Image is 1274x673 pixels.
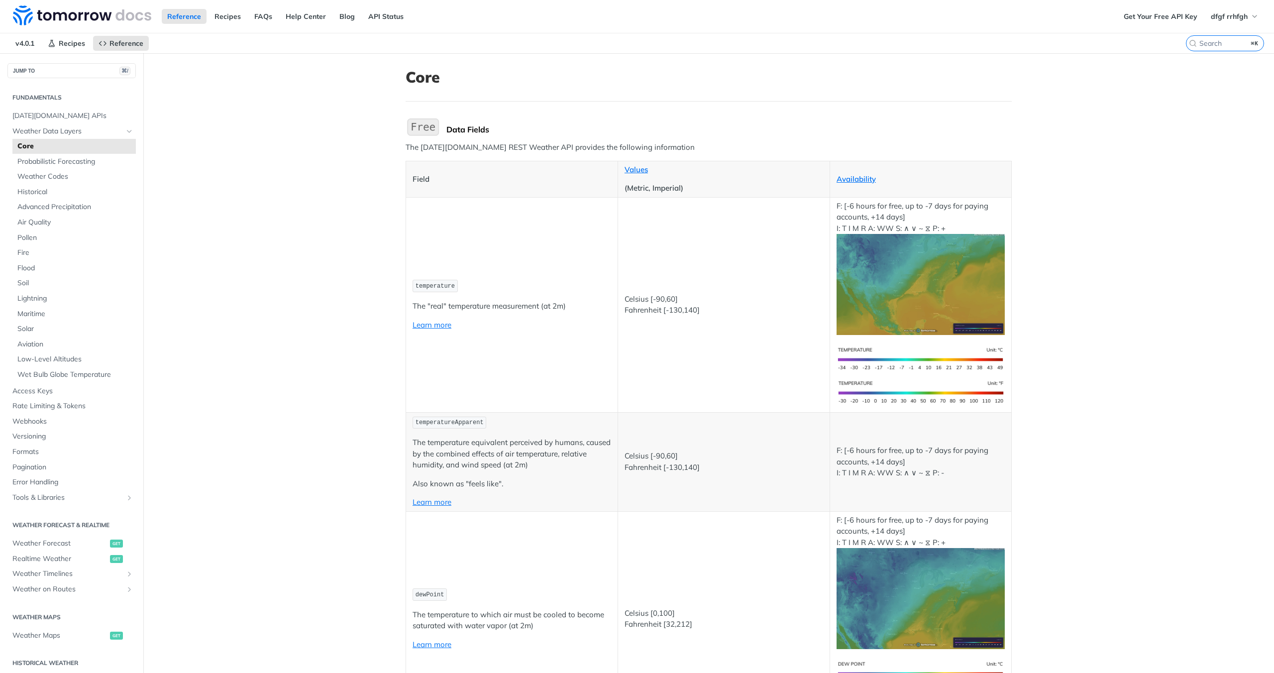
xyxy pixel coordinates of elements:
[249,9,278,24] a: FAQs
[837,353,1005,363] span: Expand image
[12,169,136,184] a: Weather Codes
[125,570,133,578] button: Show subpages for Weather Timelines
[7,399,136,414] a: Rate Limiting & Tokens
[12,493,123,503] span: Tools & Libraries
[17,202,133,212] span: Advanced Precipitation
[837,548,1005,649] img: dewpoint
[12,367,136,382] a: Wet Bulb Globe Temperature
[12,539,107,549] span: Weather Forecast
[12,185,136,200] a: Historical
[119,67,130,75] span: ⌘/
[837,174,876,184] a: Availability
[1249,38,1261,48] kbd: ⌘K
[1205,9,1264,24] button: dfgf rrhfgh
[837,234,1005,335] img: temperature
[837,515,1005,649] p: F: [-6 hours for free, up to -7 days for paying accounts, +14 days] I: T I M R A: WW S: ∧ ∨ ~ ⧖ P: +
[10,36,40,51] span: v4.0.1
[7,429,136,444] a: Versioning
[334,9,360,24] a: Blog
[12,276,136,291] a: Soil
[17,309,133,319] span: Maritime
[125,127,133,135] button: Hide subpages for Weather Data Layers
[7,490,136,505] a: Tools & LibrariesShow subpages for Tools & Libraries
[12,447,133,457] span: Formats
[12,401,133,411] span: Rate Limiting & Tokens
[109,39,143,48] span: Reference
[12,477,133,487] span: Error Handling
[12,432,133,442] span: Versioning
[17,324,133,334] span: Solar
[413,478,611,490] p: Also known as "feels like".
[625,183,823,194] p: (Metric, Imperial)
[17,354,133,364] span: Low-Level Altitudes
[12,386,133,396] span: Access Keys
[416,591,444,598] span: dewPoint
[7,659,136,668] h2: Historical Weather
[416,283,455,290] span: temperature
[17,187,133,197] span: Historical
[625,165,648,174] a: Values
[17,248,133,258] span: Fire
[280,9,331,24] a: Help Center
[7,582,136,597] a: Weather on RoutesShow subpages for Weather on Routes
[12,245,136,260] a: Fire
[1211,12,1248,21] span: dfgf rrhfgh
[7,613,136,622] h2: Weather Maps
[7,124,136,139] a: Weather Data LayersHide subpages for Weather Data Layers
[110,540,123,548] span: get
[110,555,123,563] span: get
[93,36,149,51] a: Reference
[416,419,484,426] span: temperatureApparent
[837,376,1005,409] img: temperature-us
[1118,9,1203,24] a: Get Your Free API Key
[7,460,136,475] a: Pagination
[12,261,136,276] a: Flood
[12,126,123,136] span: Weather Data Layers
[837,593,1005,603] span: Expand image
[7,109,136,123] a: [DATE][DOMAIN_NAME] APIs
[12,154,136,169] a: Probabilistic Forecasting
[12,307,136,322] a: Maritime
[12,352,136,367] a: Low-Level Altitudes
[17,370,133,380] span: Wet Bulb Globe Temperature
[12,631,107,641] span: Weather Maps
[837,445,1005,479] p: F: [-6 hours for free, up to -7 days for paying accounts, +14 days] I: T I M R A: WW S: ∧ ∨ ~ ⧖ P: -
[12,554,107,564] span: Realtime Weather
[59,39,85,48] span: Recipes
[17,339,133,349] span: Aviation
[12,230,136,245] a: Pollen
[12,215,136,230] a: Air Quality
[42,36,91,51] a: Recipes
[17,294,133,304] span: Lightning
[7,414,136,429] a: Webhooks
[446,124,1012,134] div: Data Fields
[7,628,136,643] a: Weather Mapsget
[413,301,611,312] p: The "real" temperature measurement (at 2m)
[12,569,123,579] span: Weather Timelines
[17,172,133,182] span: Weather Codes
[12,322,136,336] a: Solar
[837,387,1005,396] span: Expand image
[7,536,136,551] a: Weather Forecastget
[17,233,133,243] span: Pollen
[12,291,136,306] a: Lightning
[406,68,1012,86] h1: Core
[7,552,136,566] a: Realtime Weatherget
[413,640,451,649] a: Learn more
[7,475,136,490] a: Error Handling
[12,337,136,352] a: Aviation
[12,200,136,215] a: Advanced Precipitation
[413,497,451,507] a: Learn more
[837,201,1005,335] p: F: [-6 hours for free, up to -7 days for paying accounts, +14 days] I: T I M R A: WW S: ∧ ∨ ~ ⧖ P: +
[7,445,136,459] a: Formats
[17,141,133,151] span: Core
[837,342,1005,376] img: temperature-si
[413,609,611,632] p: The temperature to which air must be cooled to become saturated with water vapor (at 2m)
[12,417,133,427] span: Webhooks
[209,9,246,24] a: Recipes
[125,585,133,593] button: Show subpages for Weather on Routes
[7,521,136,530] h2: Weather Forecast & realtime
[7,566,136,581] a: Weather TimelinesShow subpages for Weather Timelines
[17,218,133,227] span: Air Quality
[413,437,611,471] p: The temperature equivalent perceived by humans, caused by the combined effects of air temperature...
